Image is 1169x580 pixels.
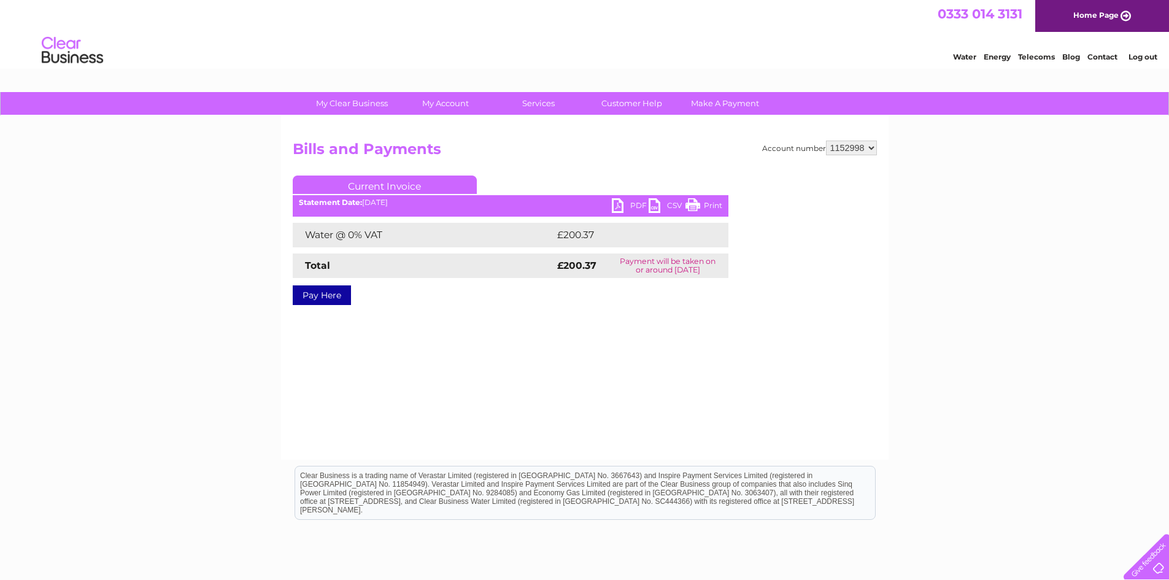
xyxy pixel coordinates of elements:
a: Log out [1128,52,1157,61]
td: Water @ 0% VAT [293,223,554,247]
a: CSV [649,198,685,216]
h2: Bills and Payments [293,141,877,164]
a: 0333 014 3131 [938,6,1022,21]
strong: Total [305,260,330,271]
a: Energy [984,52,1011,61]
b: Statement Date: [299,198,362,207]
div: [DATE] [293,198,728,207]
a: Customer Help [581,92,682,115]
a: Contact [1087,52,1117,61]
img: logo.png [41,32,104,69]
a: Telecoms [1018,52,1055,61]
div: Account number [762,141,877,155]
a: My Clear Business [301,92,403,115]
a: Print [685,198,722,216]
div: Clear Business is a trading name of Verastar Limited (registered in [GEOGRAPHIC_DATA] No. 3667643... [295,7,875,60]
a: Services [488,92,589,115]
strong: £200.37 [557,260,596,271]
a: My Account [395,92,496,115]
td: £200.37 [554,223,707,247]
a: Pay Here [293,285,351,305]
a: PDF [612,198,649,216]
td: Payment will be taken on or around [DATE] [608,253,728,278]
a: Blog [1062,52,1080,61]
a: Current Invoice [293,176,477,194]
a: Water [953,52,976,61]
a: Make A Payment [674,92,776,115]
